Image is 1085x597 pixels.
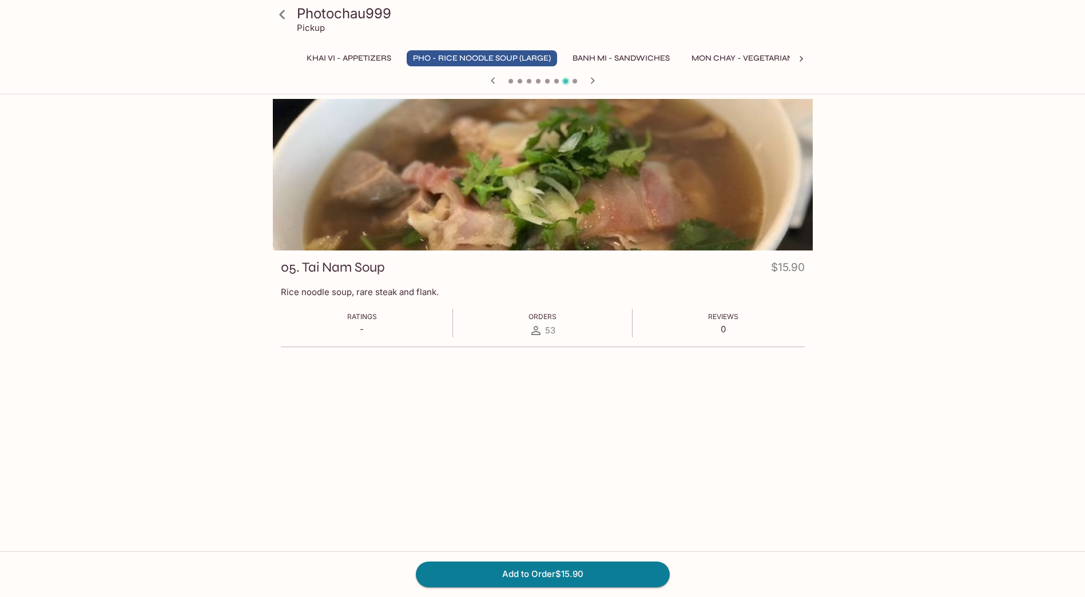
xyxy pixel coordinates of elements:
div: 05. Tai Nam Soup [273,99,813,250]
h3: Photochau999 [297,5,808,22]
button: Add to Order$15.90 [416,562,670,587]
span: Ratings [347,312,377,321]
button: Mon Chay - Vegetarian Entrees [685,50,838,66]
button: Khai Vi - Appetizers [300,50,398,66]
button: Banh Mi - Sandwiches [566,50,676,66]
h3: 05. Tai Nam Soup [281,258,385,276]
span: Reviews [708,312,738,321]
button: Pho - Rice Noodle Soup (Large) [407,50,557,66]
p: - [347,324,377,335]
span: Orders [528,312,557,321]
h4: $15.90 [771,258,805,281]
p: Rice noodle soup, rare steak and flank. [281,286,805,297]
p: Pickup [297,22,325,33]
span: 53 [545,325,555,336]
p: 0 [708,324,738,335]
